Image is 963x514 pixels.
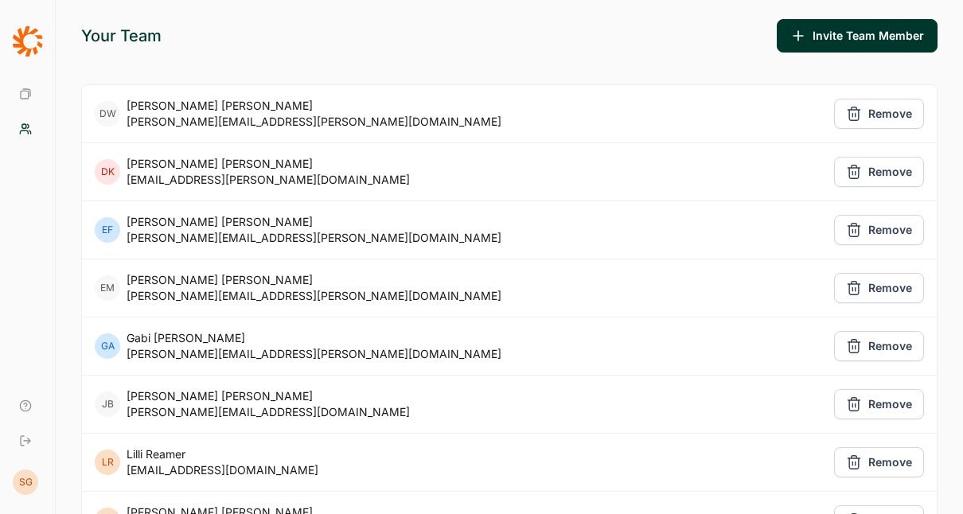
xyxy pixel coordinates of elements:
[95,391,120,417] div: JB
[127,404,410,420] div: [PERSON_NAME][EMAIL_ADDRESS][DOMAIN_NAME]
[127,388,410,404] div: [PERSON_NAME] [PERSON_NAME]
[834,157,924,187] button: Remove
[127,98,501,114] div: [PERSON_NAME] [PERSON_NAME]
[127,462,318,478] div: [EMAIL_ADDRESS][DOMAIN_NAME]
[127,446,318,462] div: Lilli Reamer
[834,447,924,477] button: Remove
[127,214,501,230] div: [PERSON_NAME] [PERSON_NAME]
[13,469,38,495] div: SG
[95,217,120,243] div: EF
[834,389,924,419] button: Remove
[777,19,938,53] button: Invite Team Member
[127,156,410,172] div: [PERSON_NAME] [PERSON_NAME]
[81,25,162,47] span: Your Team
[127,330,501,346] div: Gabi [PERSON_NAME]
[127,288,501,304] div: [PERSON_NAME][EMAIL_ADDRESS][PERSON_NAME][DOMAIN_NAME]
[127,346,501,362] div: [PERSON_NAME][EMAIL_ADDRESS][PERSON_NAME][DOMAIN_NAME]
[127,230,501,246] div: [PERSON_NAME][EMAIL_ADDRESS][PERSON_NAME][DOMAIN_NAME]
[834,331,924,361] button: Remove
[834,99,924,129] button: Remove
[127,172,410,188] div: [EMAIL_ADDRESS][PERSON_NAME][DOMAIN_NAME]
[95,159,120,185] div: DK
[834,273,924,303] button: Remove
[127,272,501,288] div: [PERSON_NAME] [PERSON_NAME]
[834,215,924,245] button: Remove
[127,114,501,130] div: [PERSON_NAME][EMAIL_ADDRESS][PERSON_NAME][DOMAIN_NAME]
[95,333,120,359] div: GA
[95,450,120,475] div: LR
[95,275,120,301] div: EM
[95,101,120,127] div: DW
